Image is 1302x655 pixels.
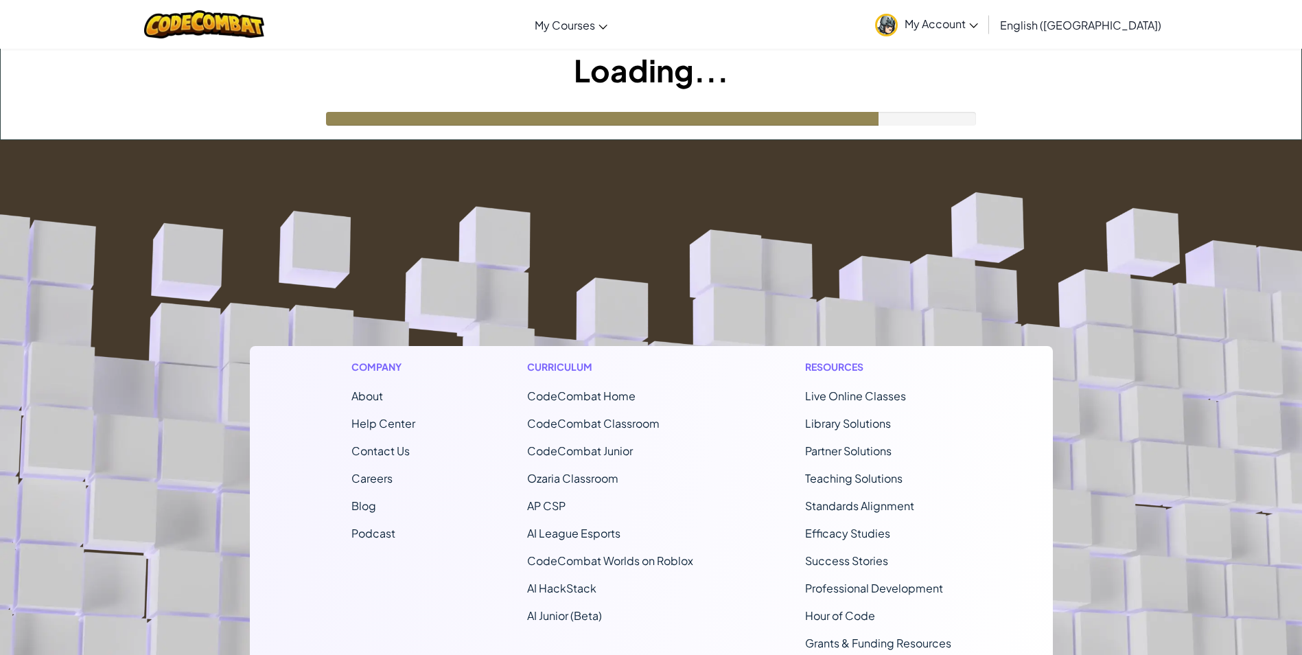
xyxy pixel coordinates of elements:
[805,360,951,374] h1: Resources
[805,608,875,623] a: Hour of Code
[527,608,602,623] a: AI Junior (Beta)
[805,416,891,430] a: Library Solutions
[805,471,903,485] a: Teaching Solutions
[1000,18,1161,32] span: English ([GEOGRAPHIC_DATA])
[527,581,596,595] a: AI HackStack
[351,444,410,458] span: Contact Us
[527,553,693,568] a: CodeCombat Worlds on Roblox
[527,444,633,458] a: CodeCombat Junior
[868,3,985,46] a: My Account
[527,526,620,540] a: AI League Esports
[351,498,376,513] a: Blog
[805,526,890,540] a: Efficacy Studies
[351,416,415,430] a: Help Center
[527,416,660,430] a: CodeCombat Classroom
[875,14,898,36] img: avatar
[351,526,395,540] a: Podcast
[535,18,595,32] span: My Courses
[351,389,383,403] a: About
[351,360,415,374] h1: Company
[805,581,943,595] a: Professional Development
[527,360,693,374] h1: Curriculum
[528,6,614,43] a: My Courses
[1,49,1301,91] h1: Loading...
[993,6,1168,43] a: English ([GEOGRAPHIC_DATA])
[805,444,892,458] a: Partner Solutions
[905,16,978,31] span: My Account
[144,10,264,38] img: CodeCombat logo
[805,498,914,513] a: Standards Alignment
[351,471,393,485] a: Careers
[805,553,888,568] a: Success Stories
[527,498,566,513] a: AP CSP
[805,389,906,403] a: Live Online Classes
[527,389,636,403] span: CodeCombat Home
[805,636,951,650] a: Grants & Funding Resources
[527,471,618,485] a: Ozaria Classroom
